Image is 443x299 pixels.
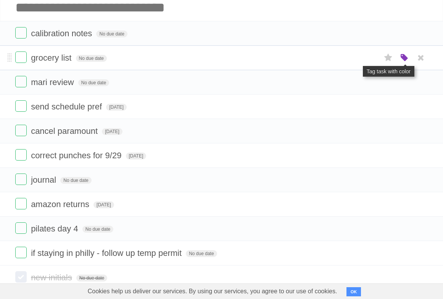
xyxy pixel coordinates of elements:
span: journal [31,175,58,185]
label: Done [15,222,27,234]
span: No due date [78,79,109,86]
label: Done [15,174,27,185]
span: send schedule pref [31,102,104,111]
label: Done [15,247,27,258]
label: Done [15,76,27,87]
label: Star task [381,51,396,64]
label: Done [15,198,27,209]
span: amazon returns [31,199,91,209]
span: No due date [186,250,217,257]
span: pilates day 4 [31,224,80,233]
label: Done [15,125,27,136]
span: Cookies help us deliver our services. By using our services, you agree to our use of cookies. [80,284,345,299]
span: [DATE] [93,201,114,208]
span: new initials [31,273,74,282]
button: OK [346,287,361,296]
label: Done [15,100,27,112]
span: mari review [31,77,76,87]
span: calibration notes [31,29,94,38]
span: [DATE] [102,128,122,135]
span: No due date [96,31,127,37]
label: Done [15,51,27,63]
span: No due date [76,55,107,62]
span: No due date [82,226,113,233]
label: Done [15,27,27,39]
span: grocery list [31,53,73,63]
label: Done [15,271,27,283]
span: correct punches for 9/29 [31,151,123,160]
span: [DATE] [106,104,127,111]
span: if staying in philly - follow up temp permit [31,248,184,258]
label: Done [15,149,27,161]
span: No due date [60,177,91,184]
span: cancel paramount [31,126,100,136]
span: [DATE] [126,153,147,159]
span: No due date [76,275,107,281]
